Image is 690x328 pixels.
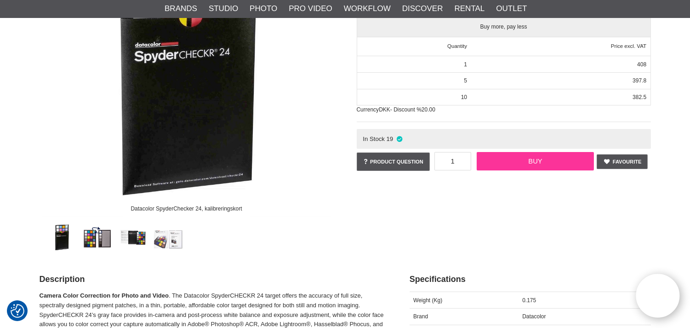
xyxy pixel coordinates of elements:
a: Outlet [496,3,527,15]
span: Datacolor [522,313,546,320]
a: Rental [455,3,485,15]
h2: Description [40,274,387,285]
span: Brand [413,313,428,320]
span: Weight (Kg) [413,297,442,304]
span: Buy more, pay less [357,17,650,37]
span: 382.5 [633,94,646,100]
span: 0.175 [522,297,536,304]
a: Studio [209,3,238,15]
span: 408 [637,61,646,68]
a: Photo [250,3,277,15]
a: Discover [402,3,443,15]
span: 5 [464,77,467,84]
a: Pro Video [289,3,332,15]
span: Price excl. VAT [611,43,646,49]
span: 20.00 [422,106,435,113]
button: Consent Preferences [11,303,24,319]
span: In Stock [363,135,385,142]
a: Buy [477,152,594,170]
h2: Specifications [410,274,651,285]
span: 1 [464,61,467,68]
a: Product question [357,152,430,171]
span: - Discount % [390,106,422,113]
span: DKK [379,106,390,113]
span: 10 [461,94,467,100]
span: Currency [357,106,379,113]
i: In stock [395,135,403,142]
span: Quantity [447,43,467,49]
span: 19 [387,135,393,142]
div: Datacolor SpyderChecker 24, kalibreringskort [123,200,250,217]
img: Revisit consent button [11,304,24,318]
a: Workflow [344,3,391,15]
span: 397.8 [633,77,646,84]
a: Favourite [597,154,648,169]
strong: Camera Color Correction for Photo and Video [40,292,169,299]
a: Brands [165,3,197,15]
